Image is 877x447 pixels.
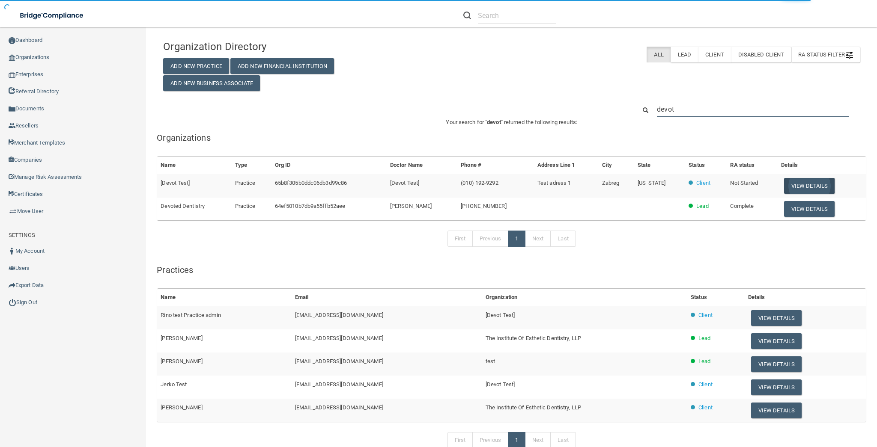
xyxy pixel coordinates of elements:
[387,157,457,174] th: Doctor Name
[13,7,92,24] img: bridge_compliance_login_screen.278c3ca4.svg
[638,180,666,186] span: [US_STATE]
[784,178,835,194] button: View Details
[798,51,853,58] span: RA Status Filter
[671,47,698,62] label: Lead
[685,157,727,174] th: Status
[534,157,599,174] th: Address Line 1
[275,203,345,209] span: 64ef5010b7db9a55ffb52aee
[599,157,634,174] th: City
[9,122,15,129] img: ic_reseller.de258add.png
[295,335,383,341] span: [EMAIL_ADDRESS][DOMAIN_NAME]
[161,180,190,186] span: [Devot Test]
[634,157,686,174] th: State
[550,231,576,247] a: Last
[275,180,347,186] span: 65b8f305b0ddc06db3d99c86
[9,248,15,255] img: ic_user_dark.df1a06c3.png
[157,157,231,174] th: Name
[9,230,35,240] label: SETTINGS
[751,379,802,395] button: View Details
[163,75,260,91] button: Add New Business Associate
[657,101,849,117] input: Search
[508,231,525,247] a: 1
[647,47,670,62] label: All
[157,265,866,275] h5: Practices
[295,381,383,388] span: [EMAIL_ADDRESS][DOMAIN_NAME]
[390,203,432,209] span: [PERSON_NAME]
[472,231,508,247] a: Previous
[698,403,713,413] p: Client
[161,312,221,318] span: Rino test Practice admin
[478,8,556,24] input: Search
[9,37,15,44] img: ic_dashboard_dark.d01f4a41.png
[784,201,835,217] button: View Details
[731,47,791,62] label: Disabled Client
[163,58,229,74] button: Add New Practice
[232,157,271,174] th: Type
[295,312,383,318] span: [EMAIL_ADDRESS][DOMAIN_NAME]
[157,117,866,127] p: Your search for " " returned the following results:
[486,335,581,341] span: The Institute Of Esthetic Dentistry, LLP
[163,41,387,52] h4: Organization Directory
[390,180,419,186] span: [Devot Test]
[487,119,501,125] span: devot
[698,356,710,367] p: Lead
[778,157,866,174] th: Details
[295,404,383,411] span: [EMAIL_ADDRESS][DOMAIN_NAME]
[9,265,15,272] img: icon-users.e205127d.png
[461,180,498,186] span: (010) 192-9292
[696,178,710,188] p: Client
[698,379,713,390] p: Client
[292,289,482,306] th: Email
[751,333,802,349] button: View Details
[687,289,745,306] th: Status
[751,356,802,372] button: View Details
[235,180,256,186] span: Practice
[161,203,205,209] span: Devoted Dentistry
[846,52,853,59] img: icon-filter@2x.21656d0b.png
[461,203,506,209] span: [PHONE_NUMBER]
[727,157,777,174] th: RA status
[751,403,802,418] button: View Details
[9,282,15,289] img: icon-export.b9366987.png
[486,358,495,364] span: test
[161,358,202,364] span: [PERSON_NAME]
[696,201,708,211] p: Lead
[161,404,202,411] span: [PERSON_NAME]
[486,312,515,318] span: [Devot Test]
[9,106,15,112] img: icon-documents.8dae5593.png
[730,180,758,186] span: Not Started
[235,203,256,209] span: Practice
[157,133,866,142] h5: Organizations
[9,207,17,216] img: briefcase.64adab9b.png
[602,180,620,186] span: Zabreg
[698,310,713,320] p: Client
[230,58,334,74] button: Add New Financial Institution
[525,231,551,247] a: Next
[730,203,754,209] span: Complete
[751,310,802,326] button: View Details
[745,289,866,306] th: Details
[482,289,687,306] th: Organization
[447,231,473,247] a: First
[486,381,515,388] span: [Devot Test]
[161,381,187,388] span: Jerko Test
[463,12,471,19] img: ic-search.3b580494.png
[698,333,710,343] p: Lead
[9,299,16,306] img: ic_power_dark.7ecde6b1.png
[457,157,534,174] th: Phone #
[157,289,292,306] th: Name
[9,54,15,61] img: organization-icon.f8decf85.png
[486,404,581,411] span: The Institute Of Esthetic Dentistry, LLP
[9,72,15,78] img: enterprise.0d942306.png
[295,358,383,364] span: [EMAIL_ADDRESS][DOMAIN_NAME]
[161,335,202,341] span: [PERSON_NAME]
[271,157,387,174] th: Org ID
[537,180,571,186] span: Test adress 1
[698,47,731,62] label: Client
